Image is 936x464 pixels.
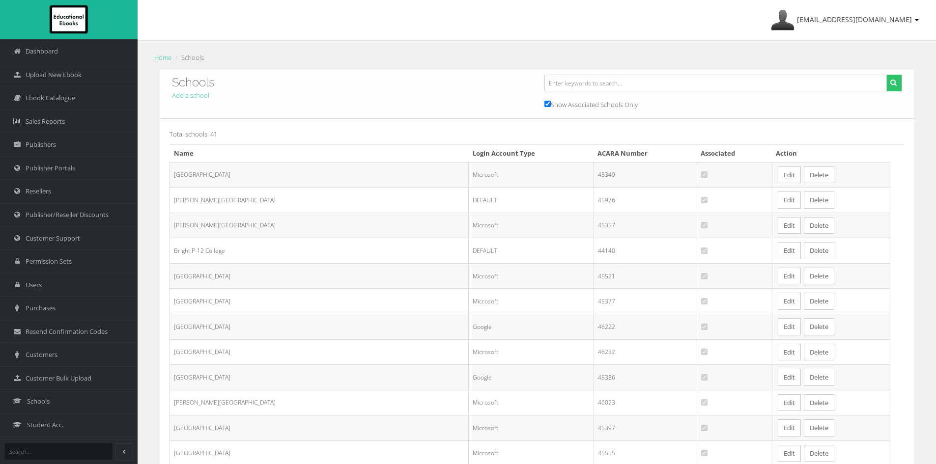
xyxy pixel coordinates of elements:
th: ACARA Number [594,145,697,163]
span: Publisher Portals [26,164,75,173]
td: [PERSON_NAME][GEOGRAPHIC_DATA] [170,213,469,238]
td: 46222 [594,314,697,339]
td: 45349 [594,162,697,188]
input: Show Associated Schools Only [544,101,551,107]
span: Ebook Catalogue [26,93,75,103]
span: Dashboard [26,47,58,56]
td: [GEOGRAPHIC_DATA] [170,289,469,314]
td: Google [469,314,594,339]
button: Delete [804,166,834,184]
span: Permission Sets [26,257,72,266]
a: Edit [778,293,801,310]
th: Name [170,145,469,163]
p: Total schools: 41 [170,129,904,139]
td: Microsoft [469,263,594,289]
td: DEFAULT [469,238,594,264]
td: Microsoft [469,415,594,441]
span: Customer Bulk Upload [26,374,91,383]
h3: Schools [172,76,530,89]
td: Microsoft [469,289,594,314]
td: 46232 [594,339,697,365]
button: Delete [804,242,834,259]
button: Delete [804,268,834,285]
button: Delete [804,394,834,411]
a: Add a school [172,91,209,100]
span: Resellers [26,187,51,196]
input: Search... [5,443,113,460]
td: 46023 [594,390,697,415]
td: DEFAULT [469,188,594,213]
span: Publishers [26,140,56,149]
td: 45386 [594,365,697,390]
button: Delete [804,318,834,335]
td: 44140 [594,238,697,264]
span: Publisher/Reseller Discounts [26,210,109,219]
a: Edit [778,419,801,437]
a: Edit [778,191,801,209]
th: Action [772,145,890,163]
span: Schools [27,397,50,406]
button: Delete [804,217,834,234]
span: Customers [26,350,57,359]
td: Bright P-12 College [170,238,469,264]
button: Delete [804,191,834,209]
a: Edit [778,268,801,285]
th: Associated [697,145,772,163]
td: Google [469,365,594,390]
td: [GEOGRAPHIC_DATA] [170,365,469,390]
span: Customer Support [26,234,80,243]
td: [GEOGRAPHIC_DATA] [170,263,469,289]
td: [PERSON_NAME][GEOGRAPHIC_DATA] [170,390,469,415]
button: Delete [804,369,834,386]
a: Edit [778,369,801,386]
td: Microsoft [469,339,594,365]
span: Sales Reports [26,117,65,126]
td: Microsoft [469,162,594,188]
button: Delete [804,293,834,310]
a: Edit [778,344,801,361]
span: Purchases [26,303,56,313]
td: Microsoft [469,213,594,238]
td: 45521 [594,263,697,289]
td: 45976 [594,188,697,213]
a: Edit [778,217,801,234]
td: [PERSON_NAME][GEOGRAPHIC_DATA] [170,188,469,213]
td: 45357 [594,213,697,238]
a: Edit [778,394,801,411]
span: Upload New Ebook [26,70,82,80]
td: 45377 [594,289,697,314]
button: Delete [804,445,834,462]
input: Enter keywords to search... [544,75,887,91]
button: Delete [804,419,834,437]
td: [GEOGRAPHIC_DATA] [170,162,469,188]
td: [GEOGRAPHIC_DATA] [170,314,469,339]
a: Edit [778,445,801,462]
td: 45397 [594,415,697,441]
span: Student Acc. [27,420,63,430]
td: [GEOGRAPHIC_DATA] [170,339,469,365]
button: Delete [804,344,834,361]
span: Users [26,280,42,290]
label: Show Associated Schools Only [544,99,638,110]
a: Home [154,53,171,62]
td: Microsoft [469,390,594,415]
a: Edit [778,166,801,184]
img: Avatar [771,8,794,32]
th: Login Account Type [469,145,594,163]
li: Schools [173,53,204,63]
a: Edit [778,318,801,335]
a: Edit [778,242,801,259]
span: Resend Confirmation Codes [26,327,108,336]
td: [GEOGRAPHIC_DATA] [170,415,469,441]
span: [EMAIL_ADDRESS][DOMAIN_NAME] [797,15,912,24]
